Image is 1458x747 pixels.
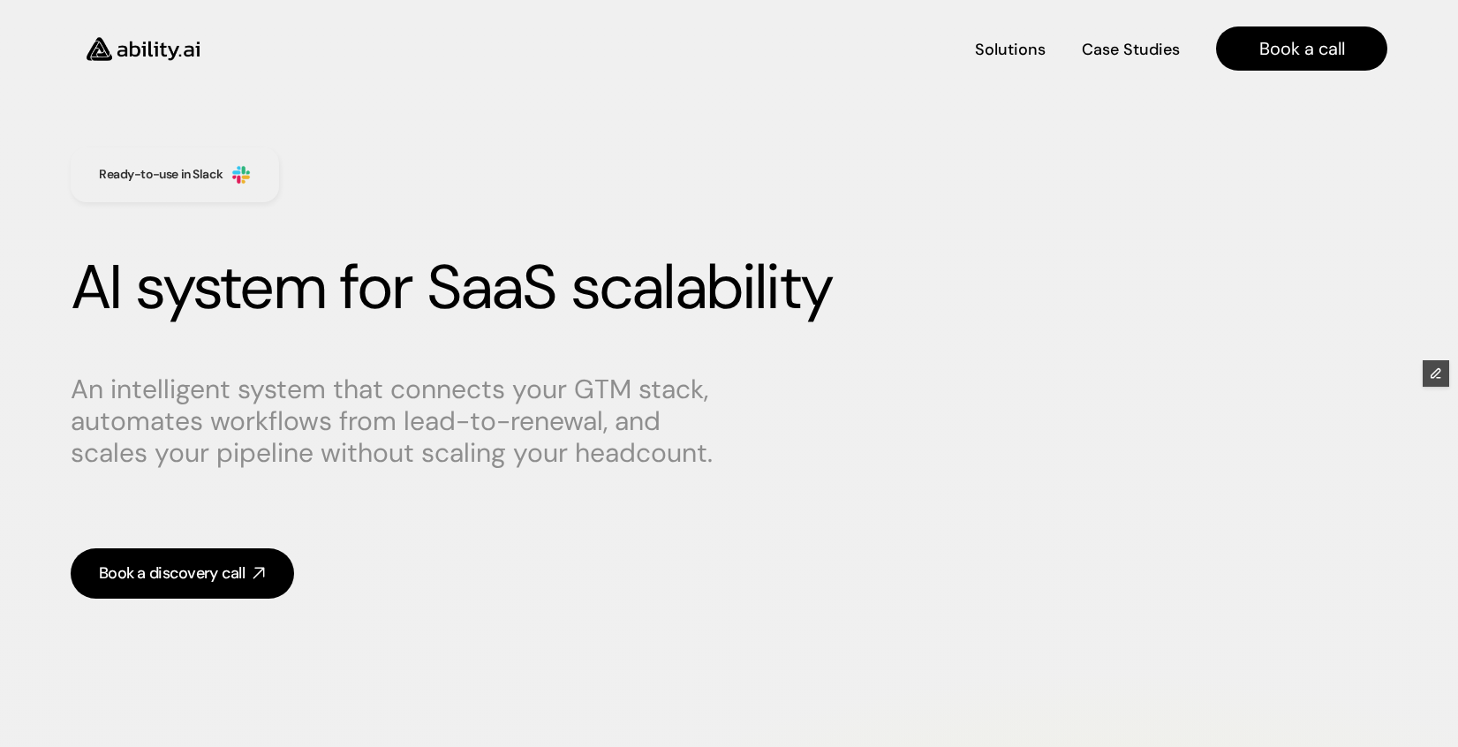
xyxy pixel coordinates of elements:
[71,251,1387,325] h1: AI system for SaaS scalability
[1082,39,1180,61] h4: Case Studies
[1259,36,1345,61] h4: Book a call
[1081,34,1181,64] a: Case Studies
[71,373,742,469] p: An intelligent system that connects your GTM stack, automates workflows from lead-to-renewal, and...
[99,562,245,585] div: Book a discovery call
[1216,26,1387,71] a: Book a call
[224,26,1387,71] nav: Main navigation
[71,548,294,599] a: Book a discovery call
[99,166,223,184] h3: Ready-to-use in Slack
[975,34,1046,64] a: Solutions
[975,39,1046,61] h4: Solutions
[1423,360,1449,387] button: Edit Framer Content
